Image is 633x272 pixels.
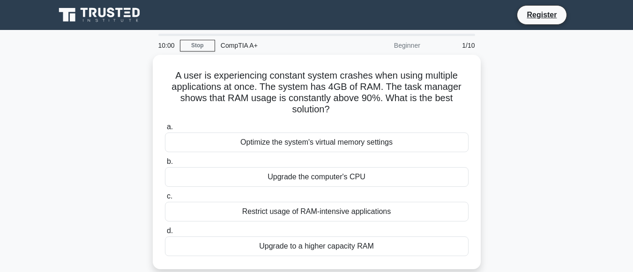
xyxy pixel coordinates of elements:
div: CompTIA A+ [215,36,344,55]
div: Upgrade the computer's CPU [165,167,469,187]
div: Optimize the system's virtual memory settings [165,132,469,152]
span: a. [167,123,173,131]
div: Restrict usage of RAM-intensive applications [165,202,469,221]
div: 10:00 [153,36,180,55]
a: Stop [180,40,215,51]
div: 1/10 [426,36,481,55]
h5: A user is experiencing constant system crashes when using multiple applications at once. The syst... [164,70,469,116]
a: Register [521,9,562,21]
div: Beginner [344,36,426,55]
span: b. [167,157,173,165]
span: d. [167,227,173,235]
span: c. [167,192,172,200]
div: Upgrade to a higher capacity RAM [165,236,469,256]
